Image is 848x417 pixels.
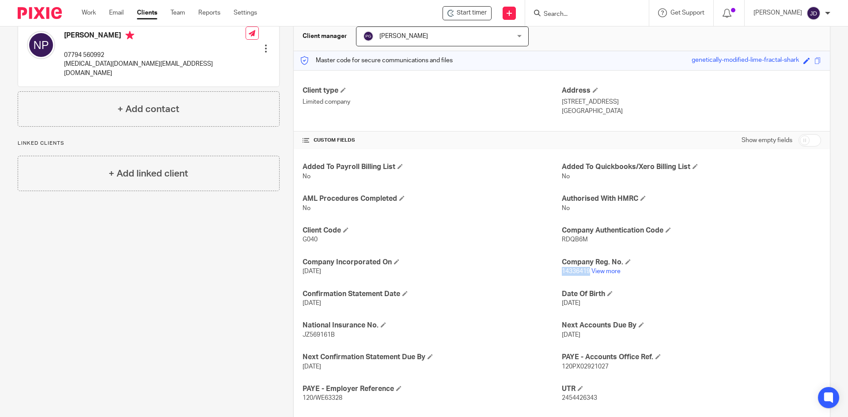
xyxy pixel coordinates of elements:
[303,395,342,401] span: 120/WE63328
[303,137,562,144] h4: CUSTOM FIELDS
[562,300,580,306] span: [DATE]
[562,364,609,370] span: 120PX02921027
[303,268,321,274] span: [DATE]
[18,7,62,19] img: Pixie
[234,8,257,17] a: Settings
[457,8,487,18] span: Start timer
[303,321,562,330] h4: National Insurance No.
[303,237,318,243] span: G040
[562,237,588,243] span: RDQB6M
[562,107,821,116] p: [GEOGRAPHIC_DATA]
[562,226,821,235] h4: Company Authentication Code
[806,6,821,20] img: svg%3E
[742,136,792,145] label: Show empty fields
[64,31,246,42] h4: [PERSON_NAME]
[591,268,621,274] a: View more
[303,86,562,95] h4: Client type
[27,31,55,59] img: svg%3E
[18,140,280,147] p: Linked clients
[303,332,335,338] span: JZ569161B
[303,162,562,172] h4: Added To Payroll Billing List
[198,8,220,17] a: Reports
[562,173,570,180] span: No
[303,353,562,362] h4: Next Confirmation Statement Due By
[300,56,453,65] p: Master code for secure communications and files
[125,31,134,40] i: Primary
[109,167,188,180] h4: + Add linked client
[363,31,374,41] img: svg%3E
[303,258,562,267] h4: Company Incorporated On
[64,51,246,60] p: 07794 560992
[562,205,570,211] span: No
[562,289,821,299] h4: Date Of Birth
[303,32,347,41] h3: Client manager
[562,86,821,95] h4: Address
[562,162,821,172] h4: Added To Quickbooks/Xero Billing List
[562,332,580,338] span: [DATE]
[670,10,704,16] span: Get Support
[64,60,246,78] p: [MEDICAL_DATA][DOMAIN_NAME][EMAIL_ADDRESS][DOMAIN_NAME]
[562,384,821,394] h4: UTR
[543,11,622,19] input: Search
[562,395,597,401] span: 2454426343
[109,8,124,17] a: Email
[303,194,562,203] h4: AML Procedures Completed
[562,98,821,106] p: [STREET_ADDRESS]
[562,268,590,274] span: 14336419
[562,321,821,330] h4: Next Accounts Due By
[303,226,562,235] h4: Client Code
[562,353,821,362] h4: PAYE - Accounts Office Ref.
[303,300,321,306] span: [DATE]
[82,8,96,17] a: Work
[137,8,157,17] a: Clients
[303,384,562,394] h4: PAYE - Employer Reference
[303,98,562,106] p: Limited company
[170,8,185,17] a: Team
[303,205,310,211] span: No
[117,102,179,116] h4: + Add contact
[753,8,802,17] p: [PERSON_NAME]
[562,194,821,203] h4: Authorised With HMRC
[443,6,492,20] div: German Vehicle Solutions Limited
[692,56,799,66] div: genetically-modified-lime-fractal-shark
[379,33,428,39] span: [PERSON_NAME]
[303,173,310,180] span: No
[303,289,562,299] h4: Confirmation Statement Date
[303,364,321,370] span: [DATE]
[562,258,821,267] h4: Company Reg. No.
